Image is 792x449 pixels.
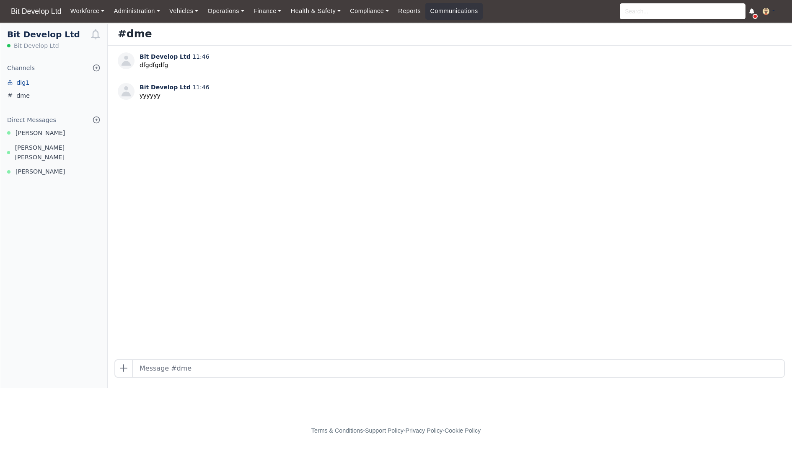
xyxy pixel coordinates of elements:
a: dig1 [0,76,107,89]
span: 11:46 [192,84,209,91]
p: dfgdfgdfg [140,61,210,70]
a: Privacy Policy [406,427,443,434]
a: Communications [425,3,483,19]
div: - - - [157,426,635,436]
p: yyyyyy [140,91,210,100]
a: [PERSON_NAME] [PERSON_NAME] [0,143,107,162]
span: [PERSON_NAME] [16,128,65,138]
a: Administration [109,3,164,19]
iframe: Chat Widget [750,409,792,449]
h3: #dme [118,28,152,40]
input: Message #dme [133,360,784,377]
a: Terms & Conditions [311,427,363,434]
span: Bit Develop Ltd [14,42,59,50]
span: Bit Develop Ltd [140,53,191,60]
span: [PERSON_NAME] [16,167,65,176]
span: Bit Develop Ltd [140,84,191,91]
a: Vehicles [165,3,203,19]
input: Search... [620,3,745,19]
a: Health & Safety [286,3,346,19]
div: Direct Messages [7,115,56,125]
a: [PERSON_NAME] [0,128,107,138]
a: [PERSON_NAME] [0,167,107,176]
a: Support Policy [365,427,404,434]
a: Reports [393,3,425,19]
a: Bit Develop Ltd [7,3,66,20]
a: dme [0,89,107,102]
span: [PERSON_NAME] [PERSON_NAME] [15,143,101,162]
a: Finance [249,3,286,19]
a: Cookie Policy [445,427,481,434]
a: Compliance [345,3,393,19]
div: Channels [7,63,35,73]
a: Operations [203,3,248,19]
a: Workforce [66,3,109,19]
h1: Bit Develop Ltd [7,29,91,40]
span: 11:46 [192,53,209,60]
